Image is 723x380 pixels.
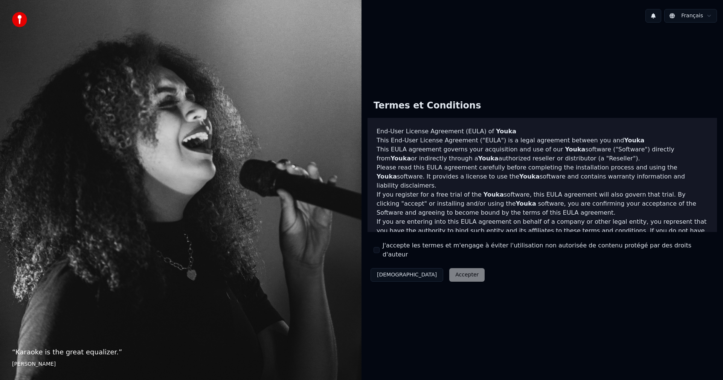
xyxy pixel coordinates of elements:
[519,173,540,180] span: Youka
[478,155,499,162] span: Youka
[377,217,708,253] p: If you are entering into this EULA agreement on behalf of a company or other legal entity, you re...
[383,241,711,259] label: J'accepte les termes et m'engage à éviter l'utilisation non autorisée de contenu protégé par des ...
[390,155,411,162] span: Youka
[371,268,443,282] button: [DEMOGRAPHIC_DATA]
[377,163,708,190] p: Please read this EULA agreement carefully before completing the installation process and using th...
[377,145,708,163] p: This EULA agreement governs your acquisition and use of our software ("Software") directly from o...
[377,127,708,136] h3: End-User License Agreement (EULA) of
[377,190,708,217] p: If you register for a free trial of the software, this EULA agreement will also govern that trial...
[368,94,487,118] div: Termes et Conditions
[377,136,708,145] p: This End-User License Agreement ("EULA") is a legal agreement between you and
[565,146,585,153] span: Youka
[516,200,536,207] span: Youka
[12,347,349,357] p: “ Karaoke is the great equalizer. ”
[12,360,349,368] footer: [PERSON_NAME]
[496,128,516,135] span: Youka
[484,191,504,198] span: Youka
[12,12,27,27] img: youka
[377,173,397,180] span: Youka
[624,137,644,144] span: Youka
